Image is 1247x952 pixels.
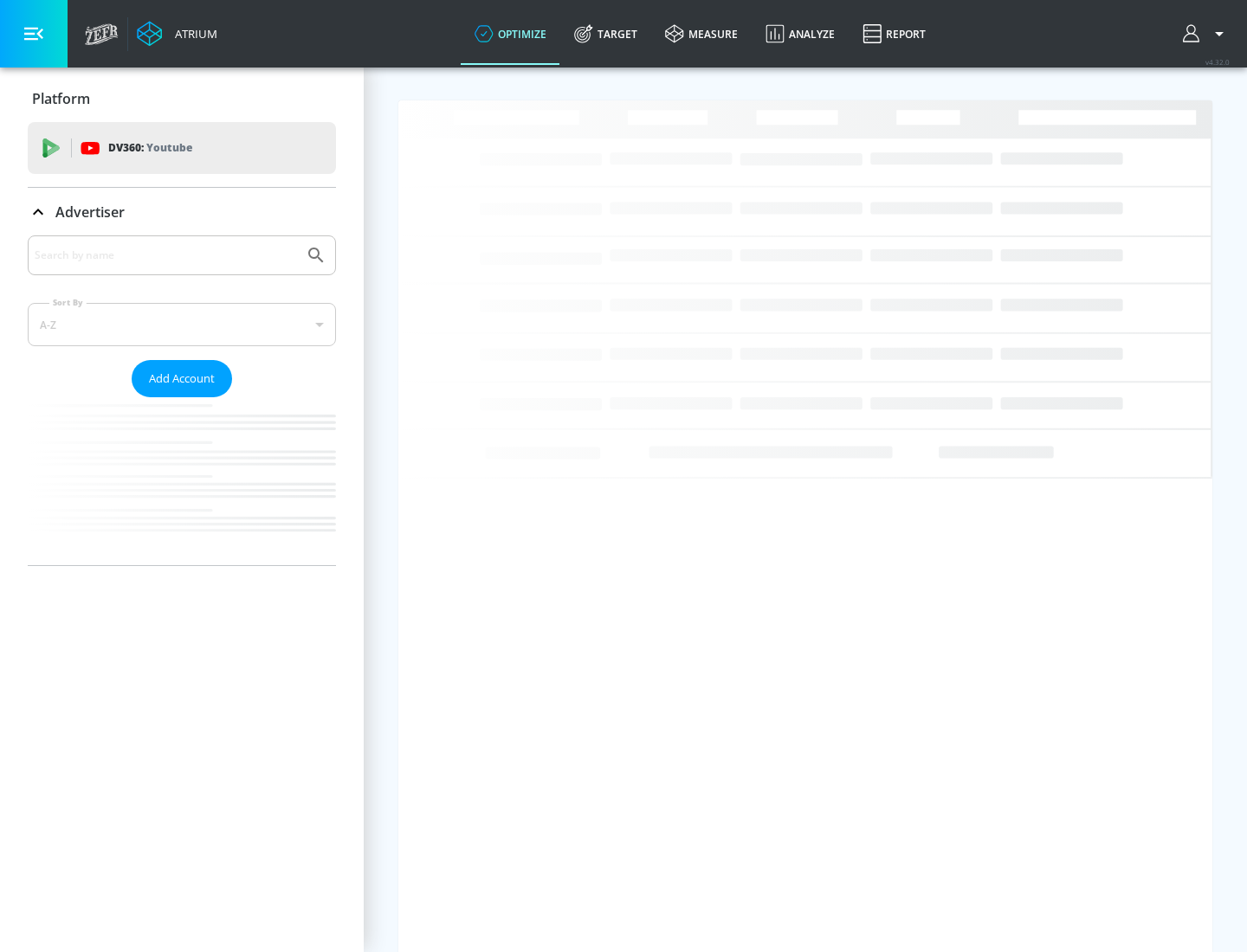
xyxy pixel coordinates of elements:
p: Platform [32,89,90,108]
span: Add Account [149,369,215,389]
div: A-Z [28,303,336,346]
div: Atrium [168,26,217,42]
nav: list of Advertiser [28,397,336,565]
a: Atrium [137,21,217,47]
p: Youtube [146,138,192,157]
button: Add Account [132,360,232,397]
div: Advertiser [28,188,336,236]
div: Advertiser [28,235,336,565]
label: Sort By [49,297,87,308]
input: Search by name [35,244,297,267]
div: Platform [28,74,336,123]
a: optimize [461,3,560,65]
p: DV360: [108,138,192,158]
a: Analyze [752,3,849,65]
div: DV360: Youtube [28,122,336,174]
a: measure [651,3,752,65]
a: Report [849,3,940,65]
a: Target [560,3,651,65]
span: v 4.32.0 [1205,57,1230,67]
p: Advertiser [55,203,125,222]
